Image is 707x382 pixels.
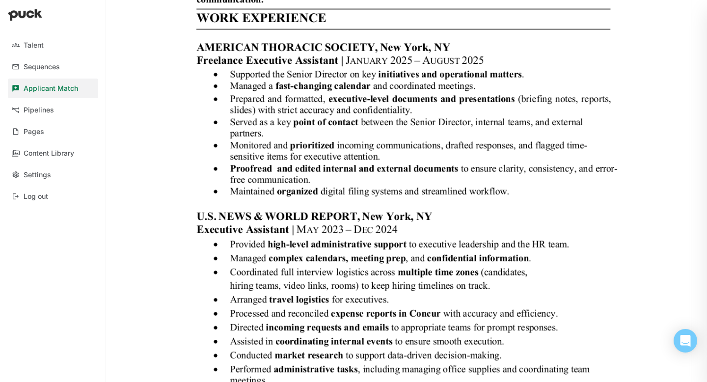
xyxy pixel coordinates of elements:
div: Pipelines [24,106,54,114]
div: Content Library [24,149,74,158]
a: Pages [8,122,98,141]
a: Pipelines [8,100,98,120]
a: Applicant Match [8,79,98,98]
div: Open Intercom Messenger [674,329,697,353]
div: Settings [24,171,51,179]
div: Talent [24,41,44,50]
a: Settings [8,165,98,185]
a: Content Library [8,143,98,163]
a: Sequences [8,57,98,77]
div: Pages [24,128,44,136]
a: Talent [8,35,98,55]
div: Log out [24,192,48,201]
div: Applicant Match [24,84,78,93]
div: Sequences [24,63,60,71]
